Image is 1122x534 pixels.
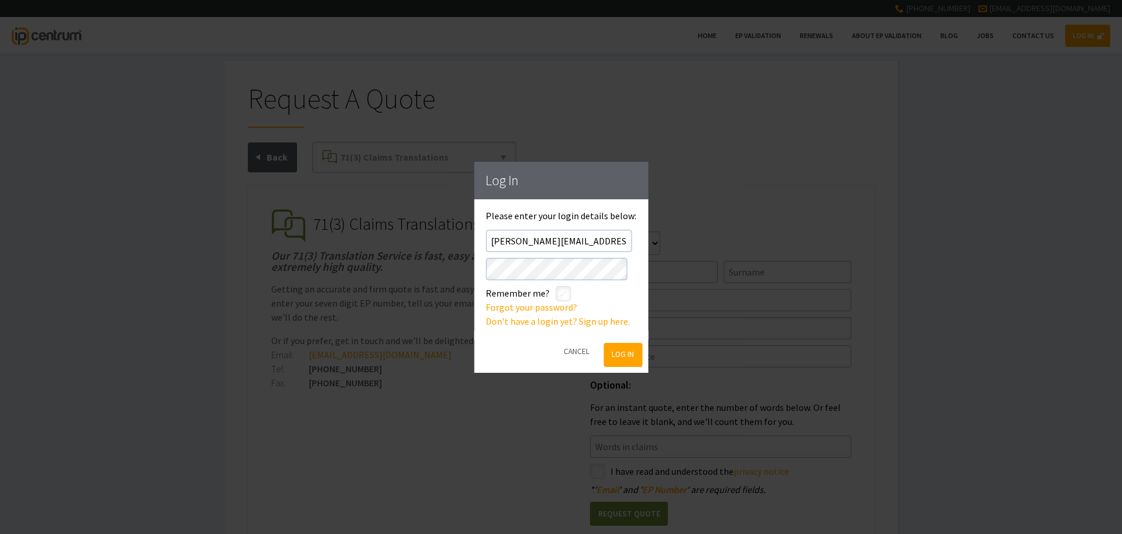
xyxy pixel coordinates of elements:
[604,343,642,367] button: Log In
[486,211,636,328] div: Please enter your login details below:
[555,286,571,301] label: styled-checkbox
[556,336,598,366] button: Cancel
[486,286,550,300] label: Remember me?
[486,174,636,188] h1: Log In
[486,315,630,327] a: Don't have a login yet? Sign up here.
[486,230,632,252] input: Email
[486,301,577,313] a: Forgot your password?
